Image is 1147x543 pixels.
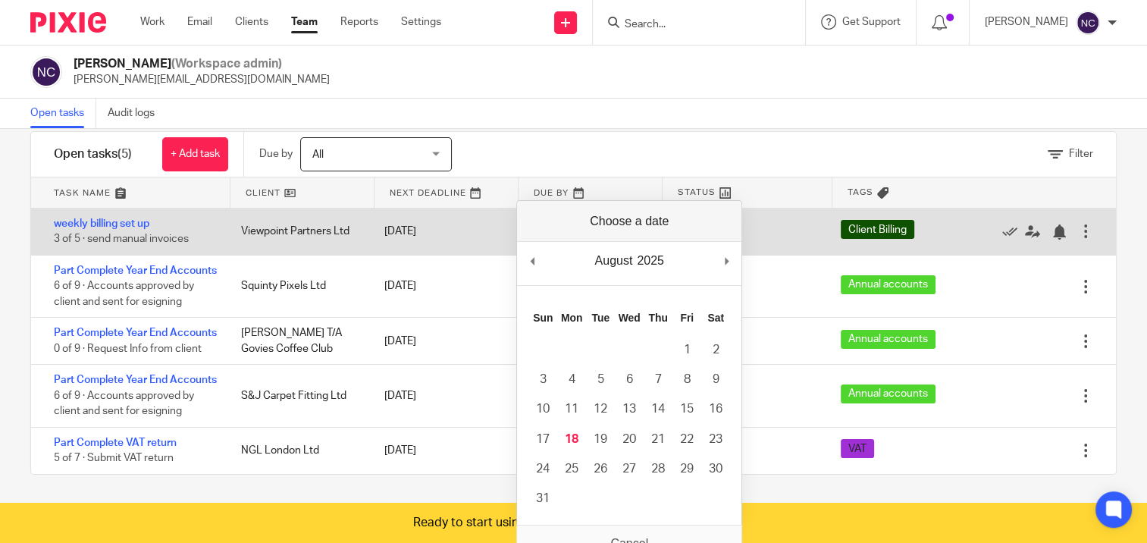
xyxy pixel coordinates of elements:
[291,14,318,30] a: Team
[140,14,165,30] a: Work
[54,438,177,448] a: Part Complete VAT return
[680,312,694,324] abbr: Friday
[644,394,672,424] button: 14
[841,330,935,349] span: Annual accounts
[369,271,512,301] div: [DATE]
[672,335,701,365] button: 1
[1002,224,1025,239] a: Mark as done
[525,250,540,272] button: Previous Month
[54,234,189,245] span: 3 of 5 · send manual invoices
[528,454,557,484] button: 24
[672,425,701,454] button: 22
[369,435,512,466] div: [DATE]
[74,56,330,72] h2: [PERSON_NAME]
[619,312,641,324] abbr: Wednesday
[842,17,901,27] span: Get Support
[701,394,730,424] button: 16
[369,216,512,246] div: [DATE]
[54,344,202,354] span: 0 of 9 · Request Info from client
[678,186,716,199] span: Status
[635,250,666,272] div: 2025
[586,454,615,484] button: 26
[54,453,174,463] span: 5 of 7 · Submit VAT return
[557,394,586,424] button: 11
[108,99,166,128] a: Audit logs
[54,375,217,385] a: Part Complete Year End Accounts
[401,14,441,30] a: Settings
[707,312,724,324] abbr: Saturday
[615,454,644,484] button: 27
[54,281,194,307] span: 6 of 9 · Accounts approved by client and sent for esigning
[74,72,330,87] p: [PERSON_NAME][EMAIL_ADDRESS][DOMAIN_NAME]
[586,425,615,454] button: 19
[226,216,369,246] div: Viewpoint Partners Ltd
[644,454,672,484] button: 28
[54,265,217,276] a: Part Complete Year End Accounts
[586,365,615,394] button: 5
[586,394,615,424] button: 12
[226,271,369,301] div: Squinty Pixels Ltd
[591,312,610,324] abbr: Tuesday
[1069,149,1093,159] span: Filter
[561,312,582,324] abbr: Monday
[648,312,667,324] abbr: Thursday
[701,454,730,484] button: 30
[54,218,149,229] a: weekly billing set up
[312,149,324,160] span: All
[848,186,873,199] span: Tags
[528,484,557,513] button: 31
[672,394,701,424] button: 15
[672,454,701,484] button: 29
[592,250,635,272] div: August
[644,425,672,454] button: 21
[226,381,369,411] div: S&J Carpet Fitting Ltd
[557,425,586,454] button: 18
[985,14,1068,30] p: [PERSON_NAME]
[557,365,586,394] button: 4
[841,275,935,294] span: Annual accounts
[701,425,730,454] button: 23
[54,146,132,162] h1: Open tasks
[162,137,228,171] a: + Add task
[369,381,512,411] div: [DATE]
[340,14,378,30] a: Reports
[528,425,557,454] button: 17
[369,326,512,356] div: [DATE]
[235,14,268,30] a: Clients
[528,365,557,394] button: 3
[54,391,194,417] span: 6 of 9 · Accounts approved by client and sent for esigning
[615,365,644,394] button: 6
[533,312,553,324] abbr: Sunday
[226,435,369,466] div: NGL London Ltd
[30,56,62,88] img: svg%3E
[623,18,760,32] input: Search
[528,394,557,424] button: 10
[30,99,96,128] a: Open tasks
[841,384,935,403] span: Annual accounts
[841,220,914,239] span: Client Billing
[30,12,106,33] img: Pixie
[118,148,132,160] span: (5)
[701,335,730,365] button: 2
[615,394,644,424] button: 13
[841,439,874,458] span: VAT
[187,14,212,30] a: Email
[259,146,293,162] p: Due by
[615,425,644,454] button: 20
[557,454,586,484] button: 25
[54,328,217,338] a: Part Complete Year End Accounts
[226,318,369,364] div: [PERSON_NAME] T/A Govies Coffee Club
[719,250,734,272] button: Next Month
[701,365,730,394] button: 9
[171,58,282,70] span: (Workspace admin)
[672,365,701,394] button: 8
[644,365,672,394] button: 7
[1076,11,1100,35] img: svg%3E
